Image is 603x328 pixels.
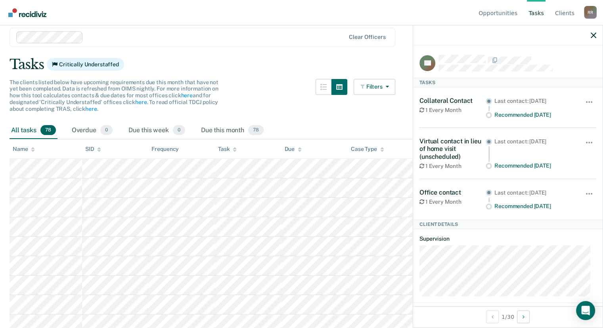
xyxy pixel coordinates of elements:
div: Recommended [DATE] [494,162,574,169]
div: Last contact: [DATE] [494,98,574,104]
div: Last contact: [DATE] [494,189,574,196]
div: Recommended [DATE] [494,112,574,118]
span: 0 [100,125,113,135]
div: Name [13,146,35,152]
div: Due this week [127,122,187,139]
button: Next Client [517,311,530,323]
span: The clients listed below have upcoming requirements due this month that have not yet been complet... [10,79,218,112]
div: Open Intercom Messenger [576,301,595,320]
div: Task [218,146,237,152]
div: Overdue [70,122,114,139]
div: 1 / 30 [413,306,603,327]
div: Case Type [351,146,384,152]
div: Client Details [413,220,603,229]
div: 1 Every Month [419,107,486,114]
div: 1 Every Month [419,163,486,170]
div: SID [85,146,101,152]
div: Last contact: [DATE] [494,138,574,145]
div: Tasks [10,56,593,73]
button: Profile dropdown button [584,6,597,19]
div: Frequency [151,146,179,152]
div: Office contact [419,189,486,196]
div: Due this month [199,122,265,139]
a: here [135,99,147,105]
a: here [181,92,192,98]
div: Collateral Contact [419,97,486,104]
button: Previous Client [486,311,499,323]
div: Clear officers [349,34,385,41]
dt: Supervision [419,235,596,242]
div: Virtual contact in lieu of home visit (unscheduled) [419,137,486,160]
span: 0 [173,125,185,135]
span: 78 [248,125,264,135]
span: 78 [40,125,56,135]
img: Recidiviz [8,8,46,17]
a: here [85,106,97,112]
div: R R [584,6,597,19]
span: Critically Understaffed [47,58,124,71]
div: Tasks [413,78,603,87]
div: 1 Every Month [419,199,486,205]
div: Recommended [DATE] [494,203,574,210]
div: All tasks [10,122,57,139]
div: Due [285,146,302,152]
button: Filters [354,79,396,95]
